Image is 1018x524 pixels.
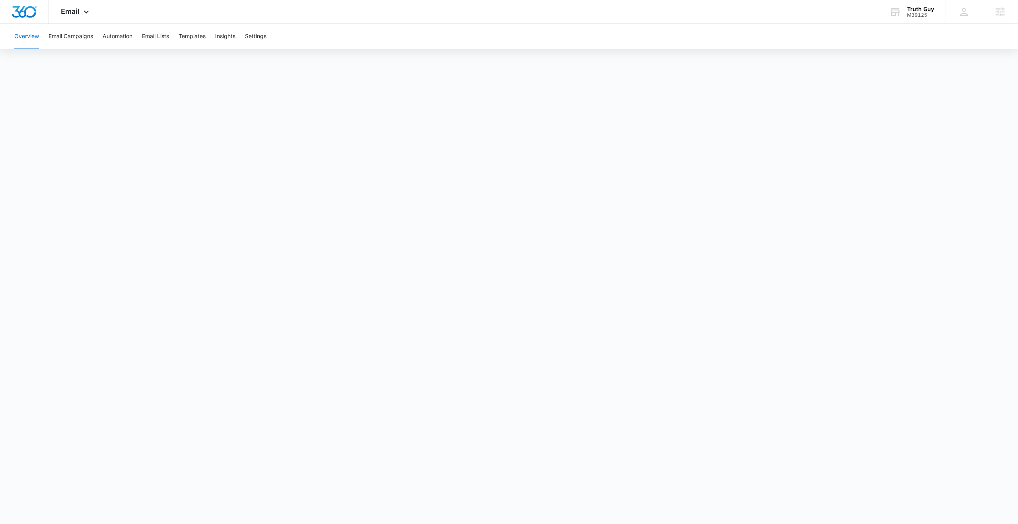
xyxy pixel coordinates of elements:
[215,24,235,49] button: Insights
[14,24,39,49] button: Overview
[103,24,132,49] button: Automation
[245,24,266,49] button: Settings
[61,7,80,16] span: Email
[907,6,934,12] div: account name
[142,24,169,49] button: Email Lists
[49,24,93,49] button: Email Campaigns
[907,12,934,18] div: account id
[179,24,206,49] button: Templates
